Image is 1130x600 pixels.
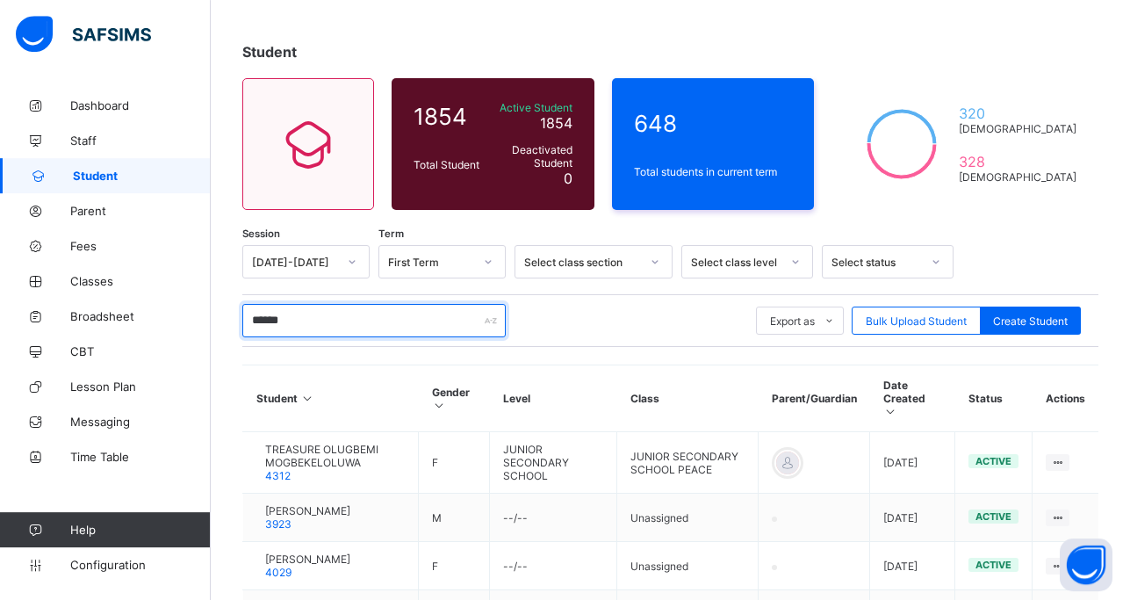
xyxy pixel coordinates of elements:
span: Create Student [993,314,1068,328]
th: Student [243,365,419,432]
td: --/-- [490,494,617,542]
td: [DATE] [870,494,955,542]
div: [DATE]-[DATE] [252,256,337,269]
span: Broadsheet [70,309,211,323]
th: Gender [419,365,490,432]
th: Status [955,365,1033,432]
td: [DATE] [870,542,955,590]
span: Parent [70,204,211,218]
i: Sort in Ascending Order [432,399,447,412]
span: Total students in current term [634,165,793,178]
td: --/-- [490,542,617,590]
div: Select class level [691,256,781,269]
span: 3923 [265,517,291,531]
span: 320 [959,105,1076,122]
td: Unassigned [617,542,759,590]
span: Classes [70,274,211,288]
span: [PERSON_NAME] [265,504,350,517]
td: M [419,494,490,542]
td: F [419,432,490,494]
div: Select status [831,256,921,269]
i: Sort in Ascending Order [300,392,315,405]
td: Unassigned [617,494,759,542]
span: Dashboard [70,98,211,112]
span: Student [242,43,297,61]
span: CBT [70,344,211,358]
span: 328 [959,153,1076,170]
td: JUNIOR SECONDARY SCHOOL PEACE [617,432,759,494]
span: Time Table [70,450,211,464]
span: 0 [564,170,572,187]
span: 1854 [414,103,479,130]
span: Bulk Upload Student [866,314,967,328]
img: safsims [16,16,151,53]
span: TREASURE OLUGBEMI MOGBEKELOLUWA [265,443,405,469]
span: 648 [634,110,793,137]
th: Actions [1033,365,1098,432]
div: First Term [388,256,473,269]
i: Sort in Ascending Order [883,405,898,418]
div: Select class section [524,256,640,269]
span: Term [378,228,404,240]
span: Messaging [70,415,211,429]
th: Parent/Guardian [759,365,870,432]
td: JUNIOR SECONDARY SCHOOL [490,432,617,494]
td: F [419,542,490,590]
span: 4312 [265,469,291,482]
span: 1854 [540,114,572,132]
span: Student [73,169,211,183]
span: Deactivated Student [488,143,572,170]
span: Active Student [488,101,572,114]
span: 4029 [265,566,291,579]
th: Class [617,365,759,432]
span: active [975,455,1011,467]
div: Total Student [409,154,484,176]
span: Fees [70,239,211,253]
td: [DATE] [870,432,955,494]
th: Level [490,365,617,432]
span: Export as [770,314,815,328]
button: Open asap [1060,539,1112,591]
span: [PERSON_NAME] [265,553,350,566]
span: Lesson Plan [70,380,211,394]
span: [DEMOGRAPHIC_DATA] [959,170,1076,184]
span: [DEMOGRAPHIC_DATA] [959,122,1076,135]
span: Help [70,523,210,537]
span: Session [242,228,280,240]
span: active [975,559,1011,571]
th: Date Created [870,365,955,432]
span: Staff [70,134,211,148]
span: active [975,510,1011,523]
span: Configuration [70,558,210,572]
